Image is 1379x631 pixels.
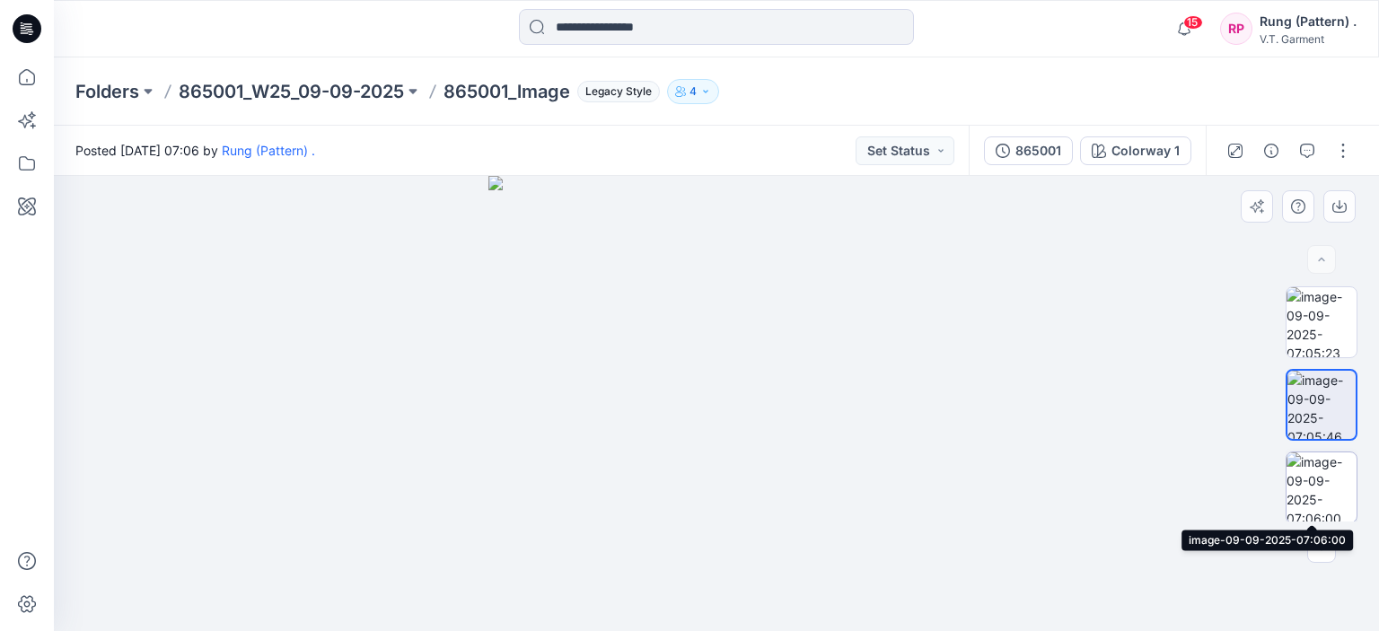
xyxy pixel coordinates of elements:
[179,79,404,104] a: 865001_W25_09-09-2025
[1183,15,1203,30] span: 15
[577,81,660,102] span: Legacy Style
[444,79,570,104] p: 865001_lmage
[1260,32,1357,46] div: V.T. Garment
[1260,11,1357,32] div: Rung (Pattern) .
[222,143,315,158] a: Rung (Pattern) .
[1287,371,1356,439] img: image-09-09-2025-07:05:46
[1220,13,1252,45] div: RP
[75,141,315,160] span: Posted [DATE] 07:06 by
[984,136,1073,165] button: 865001
[1015,141,1061,161] div: 865001
[1287,287,1357,357] img: image-09-09-2025-07:05:23
[667,79,719,104] button: 4
[1080,136,1191,165] button: Colorway 1
[1111,141,1180,161] div: Colorway 1
[1287,452,1357,522] img: image-09-09-2025-07:06:00
[689,82,697,101] p: 4
[75,79,139,104] a: Folders
[488,176,944,631] img: eyJhbGciOiJIUzI1NiIsImtpZCI6IjAiLCJzbHQiOiJzZXMiLCJ0eXAiOiJKV1QifQ.eyJkYXRhIjp7InR5cGUiOiJzdG9yYW...
[1257,136,1286,165] button: Details
[570,79,660,104] button: Legacy Style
